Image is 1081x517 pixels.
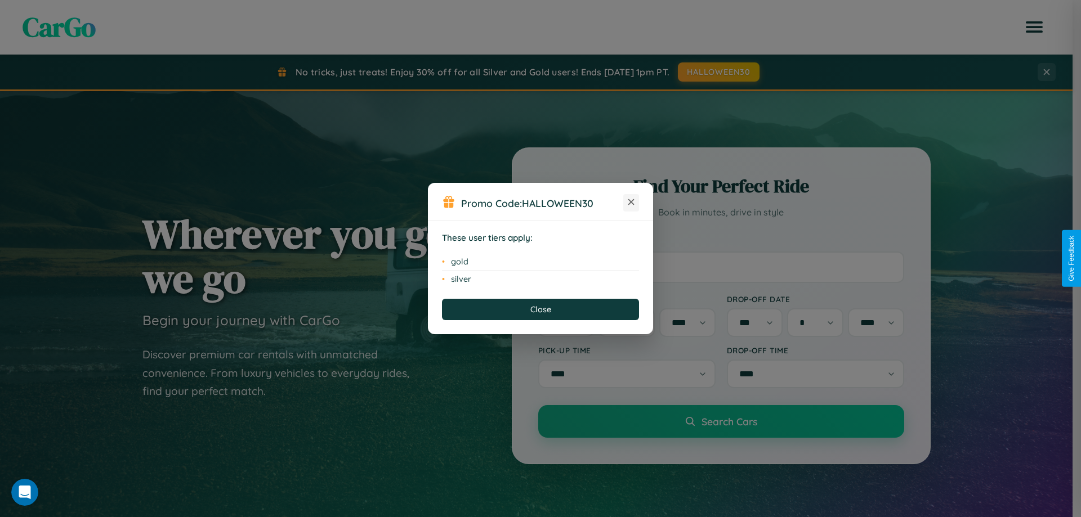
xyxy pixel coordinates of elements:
[442,299,639,320] button: Close
[442,232,533,243] strong: These user tiers apply:
[461,197,623,209] h3: Promo Code:
[11,479,38,506] iframe: Intercom live chat
[1067,236,1075,281] div: Give Feedback
[442,253,639,271] li: gold
[442,271,639,287] li: silver
[522,197,593,209] b: HALLOWEEN30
